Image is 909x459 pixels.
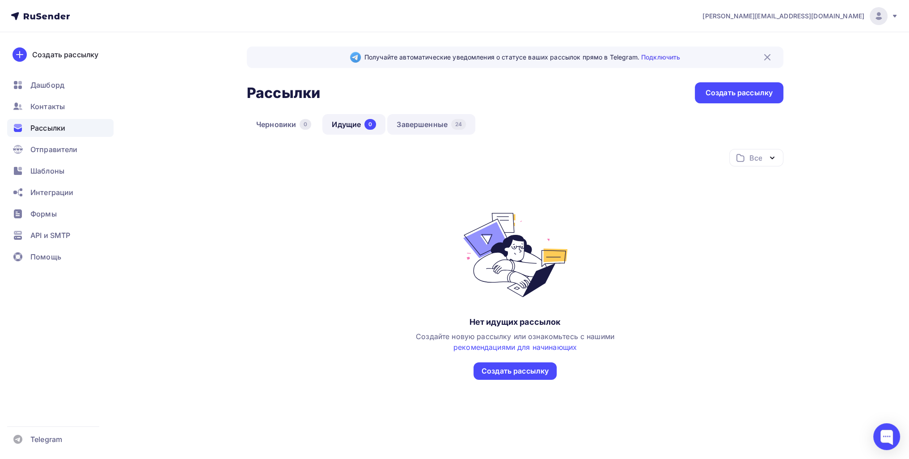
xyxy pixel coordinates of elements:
[30,101,65,112] span: Контакты
[749,153,762,163] div: Все
[32,49,98,60] div: Создать рассылку
[30,208,57,219] span: Формы
[30,80,64,90] span: Дашборд
[30,123,65,133] span: Рассылки
[30,187,73,198] span: Интеграции
[641,53,680,61] a: Подключить
[30,166,64,176] span: Шаблоны
[364,53,680,62] span: Получайте автоматические уведомления о статусе ваших рассылок прямо в Telegram.
[706,88,773,98] div: Создать рассылку
[30,144,78,155] span: Отправители
[247,114,321,135] a: Черновики0
[7,140,114,158] a: Отправители
[451,119,466,130] div: 24
[469,317,561,327] div: Нет идущих рассылок
[322,114,385,135] a: Идущие0
[300,119,311,130] div: 0
[7,205,114,223] a: Формы
[247,84,320,102] h2: Рассылки
[702,7,898,25] a: [PERSON_NAME][EMAIL_ADDRESS][DOMAIN_NAME]
[387,114,475,135] a: Завершенные24
[729,149,783,166] button: Все
[7,76,114,94] a: Дашборд
[7,98,114,115] a: Контакты
[30,230,70,241] span: API и SMTP
[30,251,61,262] span: Помощь
[453,343,577,352] a: рекомендациями для начинающих
[7,162,114,180] a: Шаблоны
[7,119,114,137] a: Рассылки
[482,366,549,376] div: Создать рассылку
[702,12,864,21] span: [PERSON_NAME][EMAIL_ADDRESS][DOMAIN_NAME]
[350,52,361,63] img: Telegram
[30,434,62,445] span: Telegram
[364,119,376,130] div: 0
[416,332,614,352] span: Создайте новую рассылку или ознакомьтесь с нашими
